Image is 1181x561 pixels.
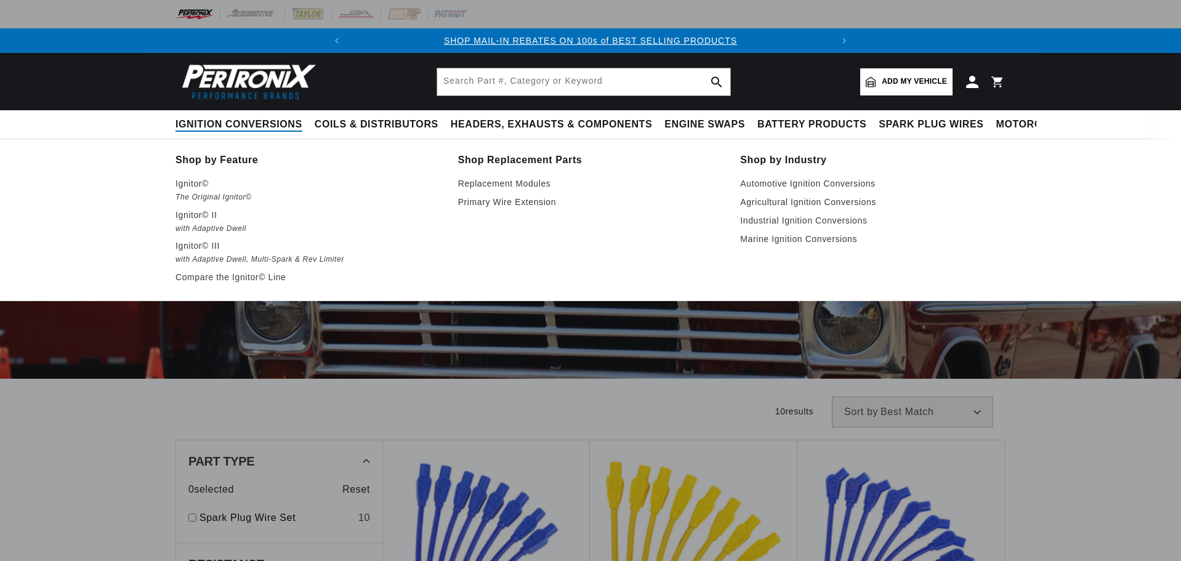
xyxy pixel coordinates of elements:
a: Primary Wire Extension [458,195,724,209]
div: Announcement [349,34,832,47]
input: Search Part #, Category or Keyword [437,68,730,95]
span: Headers, Exhausts & Components [451,118,652,131]
a: Shop Replacement Parts [458,151,724,169]
a: Industrial Ignition Conversions [740,213,1006,228]
a: Marine Ignition Conversions [740,232,1006,246]
a: Ignitor© The Original Ignitor© [175,176,441,204]
summary: Battery Products [751,110,873,139]
span: 10 results [775,406,813,416]
a: Add my vehicle [860,68,953,95]
a: Agricultural Ignition Conversions [740,195,1006,209]
div: 10 [358,510,370,526]
span: Ignition Conversions [175,118,302,131]
summary: Ignition Conversions [175,110,308,139]
span: Reset [342,482,370,498]
a: Compare the Ignitor© Line [175,270,441,285]
slideshow-component: Translation missing: en.sections.announcements.announcement_bar [145,28,1036,53]
span: Motorcycle [996,118,1070,131]
span: Sort by [844,407,878,417]
a: Shop by Feature [175,151,441,169]
summary: Coils & Distributors [308,110,445,139]
summary: Headers, Exhausts & Components [445,110,658,139]
a: Spark Plug Wire Set [200,510,353,526]
span: Add my vehicle [882,76,947,87]
span: 0 selected [188,482,234,498]
em: The Original Ignitor© [175,191,441,204]
a: Ignitor© III with Adaptive Dwell, Multi-Spark & Rev Limiter [175,238,441,266]
span: Battery Products [757,118,866,131]
em: with Adaptive Dwell, Multi-Spark & Rev Limiter [175,253,441,266]
a: Replacement Modules [458,176,724,191]
p: Ignitor© II [175,208,441,222]
img: Pertronix [175,60,317,103]
summary: Engine Swaps [658,110,751,139]
summary: Motorcycle [990,110,1076,139]
a: Automotive Ignition Conversions [740,176,1006,191]
p: Ignitor© [175,176,441,191]
a: SHOP MAIL-IN REBATES ON 100s of BEST SELLING PRODUCTS [444,36,737,46]
span: Spark Plug Wires [879,118,983,131]
a: Shop by Industry [740,151,1006,169]
button: search button [703,68,730,95]
summary: Spark Plug Wires [873,110,990,139]
span: Part Type [188,455,254,467]
button: Translation missing: en.sections.announcements.previous_announcement [324,28,349,53]
select: Sort by [832,397,993,427]
span: Engine Swaps [664,118,745,131]
p: Ignitor© III [175,238,441,253]
div: 1 of 2 [349,34,832,47]
a: Ignitor© II with Adaptive Dwell [175,208,441,235]
span: Coils & Distributors [315,118,438,131]
em: with Adaptive Dwell [175,222,441,235]
button: Translation missing: en.sections.announcements.next_announcement [832,28,857,53]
